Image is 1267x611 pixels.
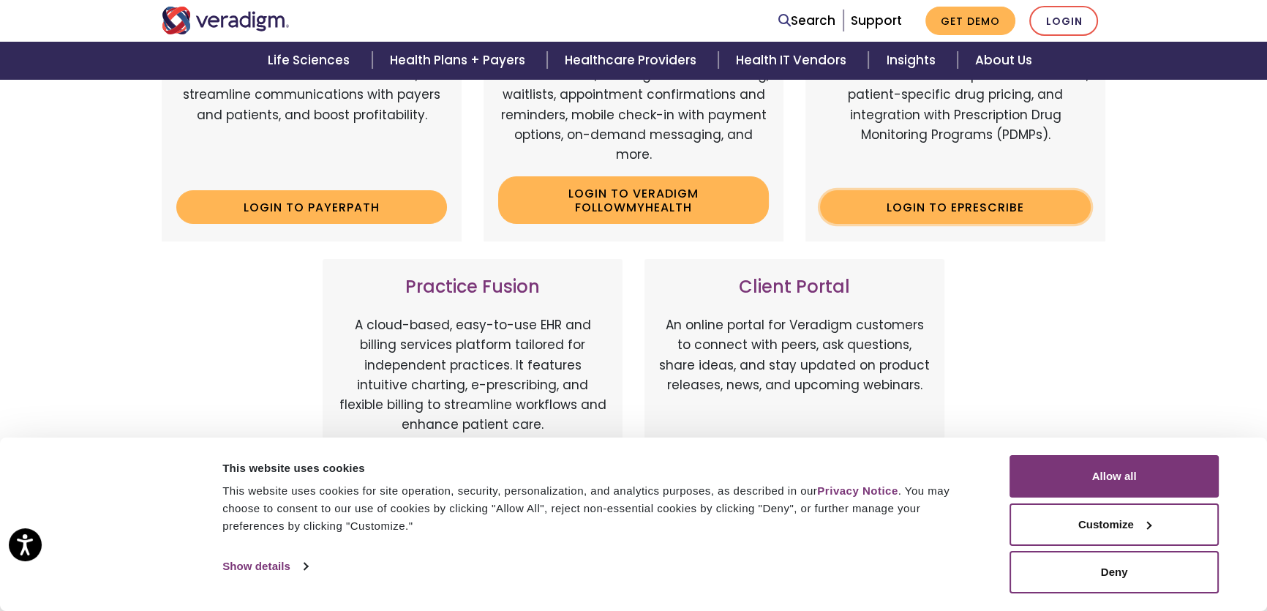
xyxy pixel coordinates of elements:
[162,7,290,34] img: Veradigm logo
[222,482,977,535] div: This website uses cookies for site operation, security, personalization, and analytics purposes, ...
[1010,503,1219,546] button: Customize
[1010,455,1219,498] button: Allow all
[498,176,769,224] a: Login to Veradigm FollowMyHealth
[372,42,547,79] a: Health Plans + Payers
[250,42,372,79] a: Life Sciences
[958,42,1050,79] a: About Us
[337,315,608,435] p: A cloud-based, easy-to-use EHR and billing services platform tailored for independent practices. ...
[851,12,902,29] a: Support
[820,190,1091,224] a: Login to ePrescribe
[820,26,1091,179] p: A comprehensive solution that simplifies prescribing for healthcare providers with features like ...
[337,277,608,298] h3: Practice Fusion
[176,190,447,224] a: Login to Payerpath
[222,460,977,477] div: This website uses cookies
[222,555,307,577] a: Show details
[925,7,1015,35] a: Get Demo
[817,484,898,497] a: Privacy Notice
[986,506,1249,593] iframe: Drift Chat Widget
[1029,6,1098,36] a: Login
[778,11,835,31] a: Search
[718,42,868,79] a: Health IT Vendors
[868,42,957,79] a: Insights
[176,26,447,179] p: Web-based, user-friendly solutions that help providers and practice administrators enhance revenu...
[659,277,930,298] h3: Client Portal
[498,26,769,165] p: Veradigm FollowMyHealth's Mobile Patient Experience enhances patient access via mobile devices, o...
[547,42,718,79] a: Healthcare Providers
[659,315,930,435] p: An online portal for Veradigm customers to connect with peers, ask questions, share ideas, and st...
